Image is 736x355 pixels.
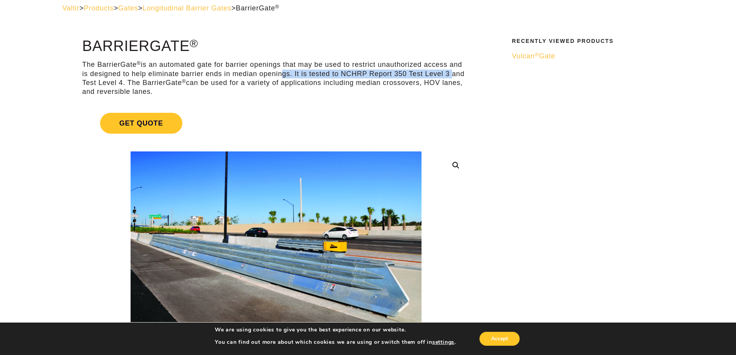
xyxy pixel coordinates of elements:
[512,52,555,60] span: Vulcan Gate
[62,4,79,12] a: Valtir
[535,52,539,58] sup: ®
[62,4,674,13] div: > > > >
[100,113,182,134] span: Get Quote
[182,78,186,84] sup: ®
[82,60,470,97] p: The BarrierGate is an automated gate for barrier openings that may be used to restrict unauthoriz...
[432,339,454,346] button: settings
[215,326,456,333] p: We are using cookies to give you the best experience on our website.
[137,60,141,66] sup: ®
[82,104,470,143] a: Get Quote
[143,4,231,12] a: Longitudinal Barrier Gates
[236,4,279,12] span: BarrierGate
[512,52,669,61] a: Vulcan®Gate
[118,4,138,12] a: Gates
[479,332,520,346] button: Accept
[215,339,456,346] p: You can find out more about which cookies we are using or switch them off in .
[512,38,669,44] h2: Recently Viewed Products
[82,38,470,54] h1: BarrierGate
[190,37,198,49] sup: ®
[275,4,279,10] sup: ®
[84,4,114,12] a: Products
